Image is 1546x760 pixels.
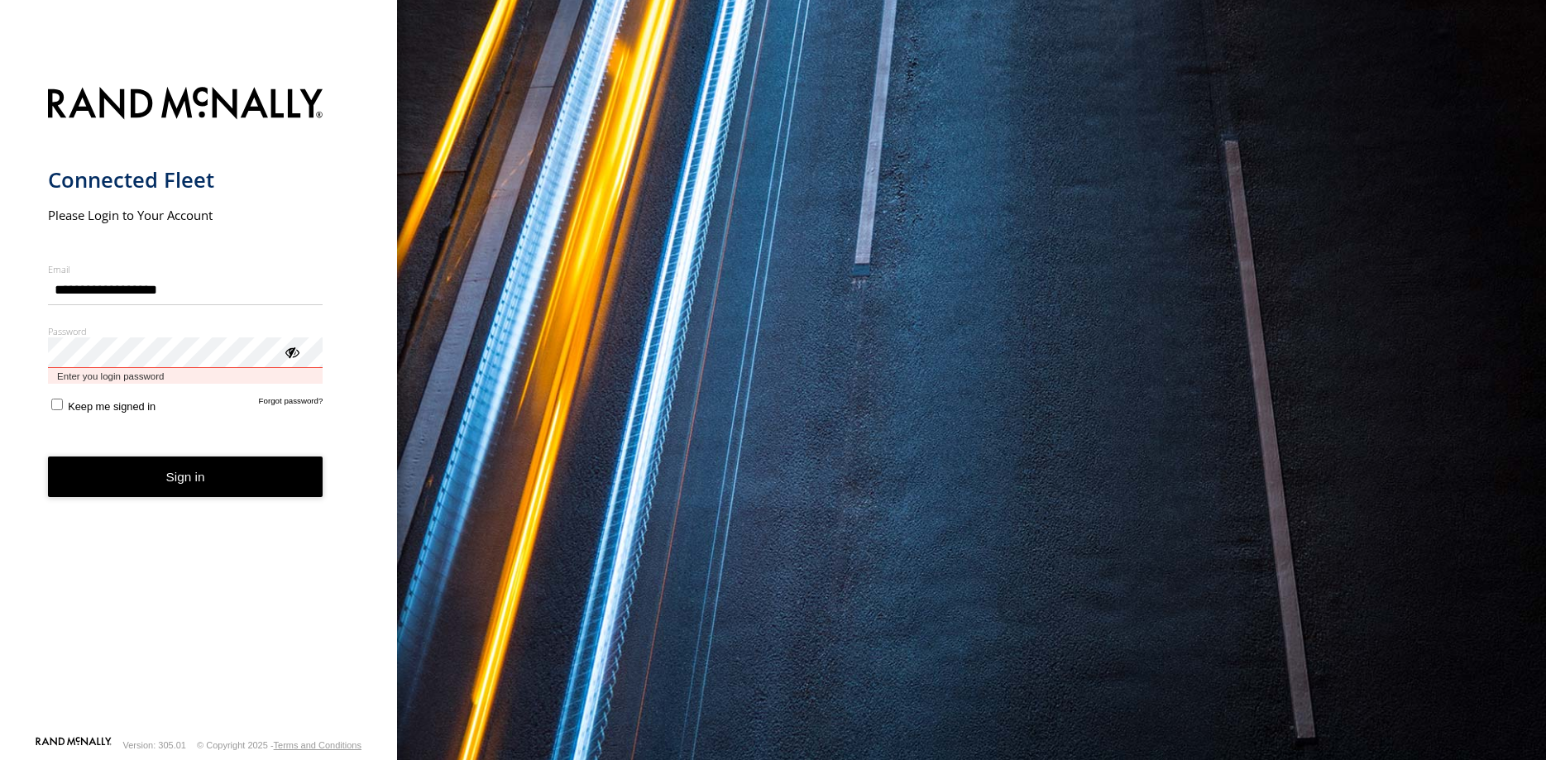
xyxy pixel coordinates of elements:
[197,740,361,750] div: © Copyright 2025 -
[48,325,323,337] label: Password
[123,740,186,750] div: Version: 305.01
[48,166,323,194] h1: Connected Fleet
[36,737,112,753] a: Visit our Website
[48,77,350,735] form: main
[48,456,323,497] button: Sign in
[51,399,63,410] input: Keep me signed in
[48,84,323,126] img: Rand McNally
[48,263,323,275] label: Email
[283,343,299,360] div: ViewPassword
[68,400,156,413] span: Keep me signed in
[48,368,323,384] span: Enter you login password
[259,396,323,413] a: Forgot password?
[274,740,361,750] a: Terms and Conditions
[48,207,323,223] h2: Please Login to Your Account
